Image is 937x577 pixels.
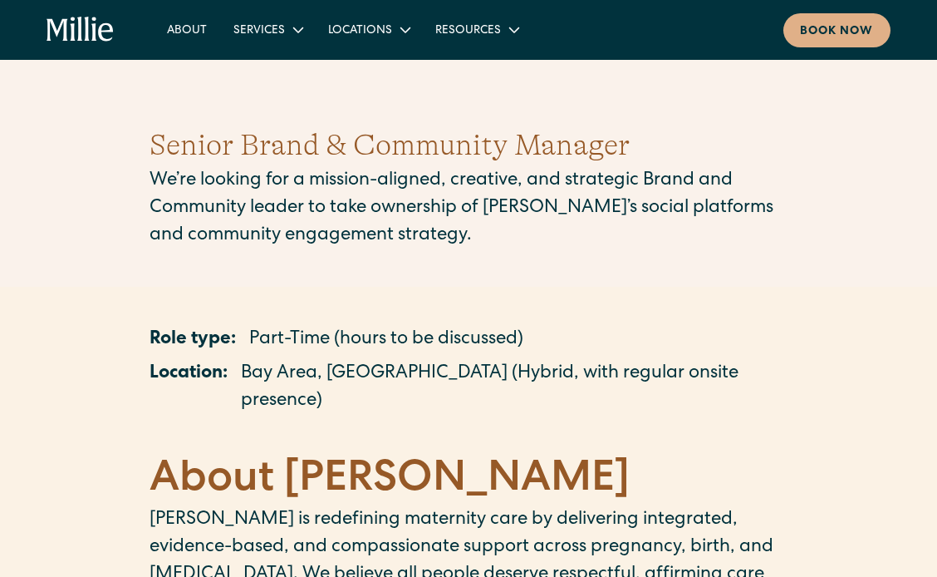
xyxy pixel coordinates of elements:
strong: About [PERSON_NAME] [150,460,630,503]
div: Locations [328,22,392,40]
div: Book now [800,23,874,41]
p: Bay Area, [GEOGRAPHIC_DATA] (Hybrid, with regular onsite presence) [241,361,787,416]
p: ‍ [150,422,787,450]
a: home [47,17,113,42]
h1: Senior Brand & Community Manager [150,123,787,168]
div: Locations [315,16,422,43]
a: Book now [783,13,890,47]
div: Services [220,16,315,43]
a: About [154,16,220,43]
div: Services [233,22,285,40]
p: We’re looking for a mission-aligned, creative, and strategic Brand and Community leader to take o... [150,168,787,250]
p: Location: [150,361,228,416]
div: Resources [435,22,501,40]
div: Resources [422,16,531,43]
p: Part-Time (hours to be discussed) [249,327,523,354]
p: Role type: [150,327,236,354]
